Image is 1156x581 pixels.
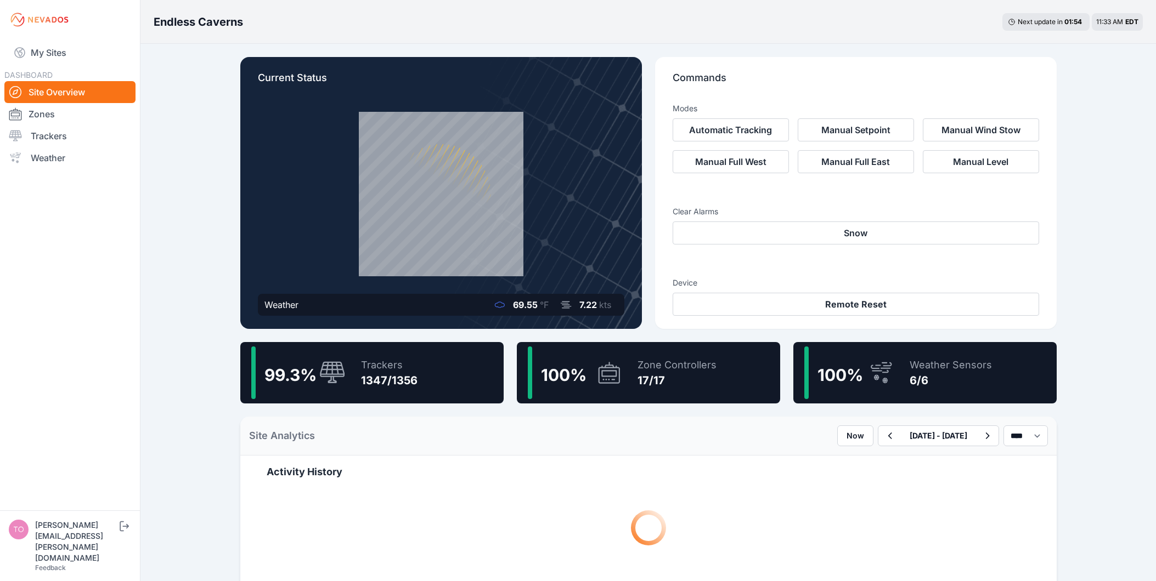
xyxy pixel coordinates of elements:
[267,464,1030,480] h2: Activity History
[154,8,243,36] nav: Breadcrumb
[35,563,66,572] a: Feedback
[4,70,53,79] span: DASHBOARD
[798,118,914,141] button: Manual Setpoint
[4,125,136,147] a: Trackers
[264,365,317,385] span: 99.3 %
[793,342,1057,403] a: 100%Weather Sensors6/6
[9,520,29,539] img: tomasz.barcz@energix-group.com
[4,39,136,66] a: My Sites
[361,357,418,373] div: Trackers
[910,357,992,373] div: Weather Sensors
[4,147,136,169] a: Weather
[837,425,873,446] button: Now
[638,357,717,373] div: Zone Controllers
[1018,18,1063,26] span: Next update in
[599,299,611,310] span: kts
[513,299,538,310] span: 69.55
[264,298,298,311] div: Weather
[258,70,624,94] p: Current Status
[35,520,117,563] div: [PERSON_NAME][EMAIL_ADDRESS][PERSON_NAME][DOMAIN_NAME]
[1096,18,1123,26] span: 11:33 AM
[673,221,1039,244] button: Snow
[249,428,315,443] h2: Site Analytics
[673,118,789,141] button: Automatic Tracking
[673,150,789,173] button: Manual Full West
[541,365,587,385] span: 100 %
[901,426,976,446] button: [DATE] - [DATE]
[1125,18,1138,26] span: EDT
[9,11,70,29] img: Nevados
[4,103,136,125] a: Zones
[4,81,136,103] a: Site Overview
[673,277,1039,288] h3: Device
[910,373,992,388] div: 6/6
[540,299,549,310] span: °F
[517,342,780,403] a: 100%Zone Controllers17/17
[673,103,697,114] h3: Modes
[154,14,243,30] h3: Endless Caverns
[923,118,1039,141] button: Manual Wind Stow
[673,293,1039,316] button: Remote Reset
[579,299,597,310] span: 7.22
[240,342,504,403] a: 99.3%Trackers1347/1356
[361,373,418,388] div: 1347/1356
[673,206,1039,217] h3: Clear Alarms
[638,373,717,388] div: 17/17
[817,365,863,385] span: 100 %
[673,70,1039,94] p: Commands
[1064,18,1084,26] div: 01 : 54
[923,150,1039,173] button: Manual Level
[798,150,914,173] button: Manual Full East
